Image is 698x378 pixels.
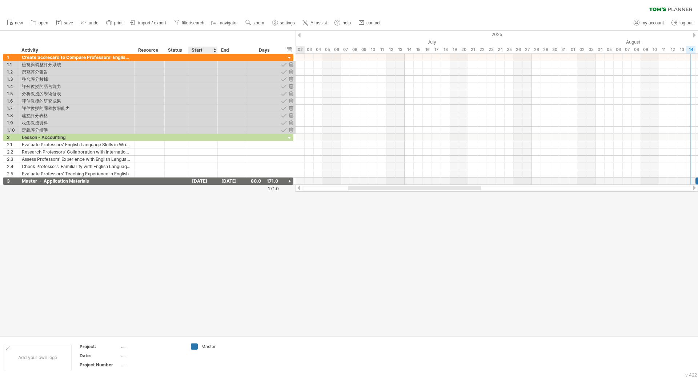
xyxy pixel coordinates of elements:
div: Saturday, 26 July 2025 [514,46,523,53]
div: Friday, 4 July 2025 [314,46,323,53]
div: remove [288,98,294,104]
div: Sunday, 13 July 2025 [396,46,405,53]
div: Sunday, 20 July 2025 [459,46,468,53]
div: Evaluate Professors' English Language Skills in Writing and Communication [22,141,131,148]
div: Wednesday, 16 July 2025 [423,46,432,53]
div: Monday, 14 July 2025 [405,46,414,53]
div: Thursday, 14 August 2025 [686,46,695,53]
div: 定義評分標準 [22,127,131,134]
div: .... [121,353,182,359]
div: 2.1 [7,141,18,148]
div: 1.4 [7,83,18,90]
div: [DATE] [188,178,218,184]
div: July 2025 [286,38,568,46]
div: Wednesday, 13 August 2025 [677,46,686,53]
a: print [104,18,125,28]
div: approve [280,98,287,104]
div: Days [247,47,281,54]
div: Check Professors' Familiarity with English Language Academic Journals [22,163,131,170]
div: remove [288,76,294,83]
div: Research Professors' Collaboration with International Researchers [22,148,131,155]
div: approve [280,76,287,83]
span: open [39,20,48,25]
div: 檢視與調整評分系統 [22,61,131,68]
a: contact [357,18,383,28]
div: Activity [21,47,131,54]
a: import / export [128,18,168,28]
a: filter/search [172,18,206,28]
span: contact [366,20,381,25]
div: [DATE] [218,178,247,184]
div: .... [121,343,182,350]
a: my account [632,18,666,28]
div: Project Number [80,362,120,368]
div: approve [280,83,287,90]
div: 1.10 [7,127,18,134]
div: 評估教授的課程教學能力 [22,105,131,112]
span: AI assist [310,20,327,25]
div: 2.3 [7,156,18,163]
div: approve [280,68,287,75]
div: Assess Professors' Experience with English Language Editing and Proofreading [22,156,131,163]
div: Sunday, 6 July 2025 [332,46,341,53]
div: Sunday, 27 July 2025 [523,46,532,53]
div: Tuesday, 22 July 2025 [477,46,486,53]
div: Tuesday, 5 August 2025 [605,46,614,53]
div: approve [280,119,287,126]
div: remove [288,127,294,134]
div: Wednesday, 30 July 2025 [550,46,559,53]
span: save [64,20,73,25]
a: navigator [210,18,240,28]
a: settings [270,18,297,28]
a: log out [670,18,695,28]
div: 1.7 [7,105,18,112]
div: Add your own logo [4,344,72,371]
div: 2 [7,134,18,141]
span: print [114,20,123,25]
div: Saturday, 5 July 2025 [323,46,332,53]
a: help [333,18,353,28]
div: Saturday, 19 July 2025 [450,46,459,53]
div: Friday, 18 July 2025 [441,46,450,53]
div: approve [280,112,287,119]
a: new [5,18,25,28]
div: remove [288,83,294,90]
div: Monday, 4 August 2025 [595,46,605,53]
span: settings [280,20,295,25]
a: zoom [244,18,266,28]
div: Tuesday, 12 August 2025 [668,46,677,53]
div: remove [288,112,294,119]
div: Wednesday, 23 July 2025 [486,46,496,53]
span: navigator [220,20,238,25]
div: v 422 [685,372,697,378]
div: 分析教授的學術發表 [22,90,131,97]
div: 2.5 [7,170,18,177]
div: approve [280,61,287,68]
div: Tuesday, 15 July 2025 [414,46,423,53]
div: 評分教授的語言能力 [22,83,131,90]
div: Master [201,343,241,350]
div: Monday, 21 July 2025 [468,46,477,53]
div: Date: [80,353,120,359]
div: 整合評分數據 [22,76,131,83]
div: 撰寫評分報告 [22,68,131,75]
div: Create Scorecard to Compare Professors' English Language Expertise [22,54,131,61]
span: zoom [253,20,264,25]
div: 1.2 [7,68,18,75]
div: Monday, 11 August 2025 [659,46,668,53]
span: log out [679,20,693,25]
div: Wednesday, 9 July 2025 [359,46,368,53]
div: remove [288,119,294,126]
span: import / export [138,20,166,25]
div: Friday, 25 July 2025 [505,46,514,53]
span: undo [89,20,99,25]
div: 建立評分表格 [22,112,131,119]
div: Thursday, 10 July 2025 [368,46,377,53]
div: End [221,47,243,54]
div: Project: [80,343,120,350]
div: Lesson - Accounting [22,134,131,141]
div: 1.9 [7,119,18,126]
div: approve [280,105,287,112]
div: Friday, 8 August 2025 [632,46,641,53]
div: Start [192,47,213,54]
